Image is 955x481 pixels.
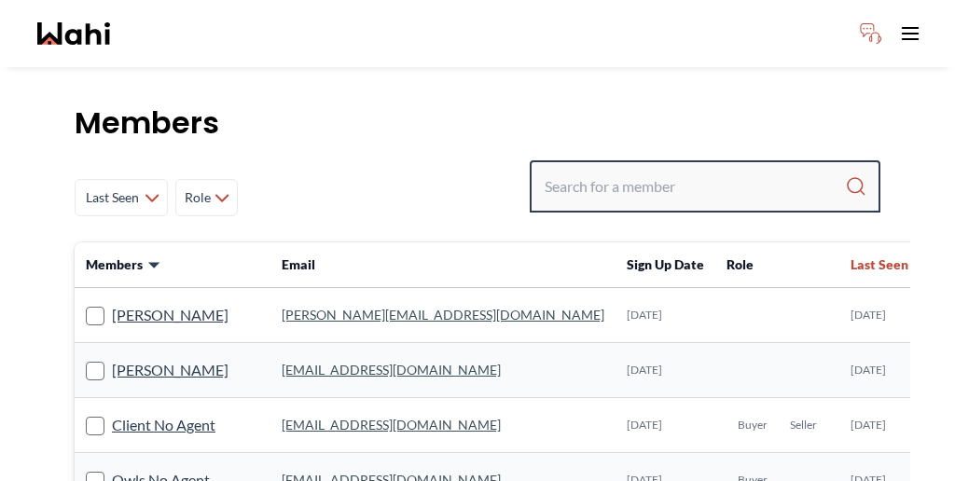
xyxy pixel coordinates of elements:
a: Client No Agent [112,413,215,437]
span: Sign Up Date [627,256,704,272]
a: [EMAIL_ADDRESS][DOMAIN_NAME] [282,362,501,378]
a: [PERSON_NAME][EMAIL_ADDRESS][DOMAIN_NAME] [282,307,604,323]
a: Wahi homepage [37,22,110,45]
button: Toggle open navigation menu [892,15,929,52]
span: Email [282,256,315,272]
td: [DATE] [839,288,938,343]
button: Members [86,255,161,274]
span: Role [727,256,754,272]
td: [DATE] [616,288,715,343]
span: Buyer [738,418,768,433]
span: Last Seen [851,255,908,274]
a: [PERSON_NAME] [112,358,228,382]
td: [DATE] [839,343,938,398]
span: Members [86,255,143,274]
td: [DATE] [839,398,938,453]
span: Role [184,181,211,214]
span: Seller [790,418,817,433]
input: Search input [545,170,845,203]
td: [DATE] [616,398,715,453]
a: [EMAIL_ADDRESS][DOMAIN_NAME] [282,417,501,433]
a: [PERSON_NAME] [112,303,228,327]
h1: Members [75,104,880,142]
button: Last Seen [851,255,927,274]
span: Last Seen [83,181,141,214]
td: [DATE] [616,343,715,398]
